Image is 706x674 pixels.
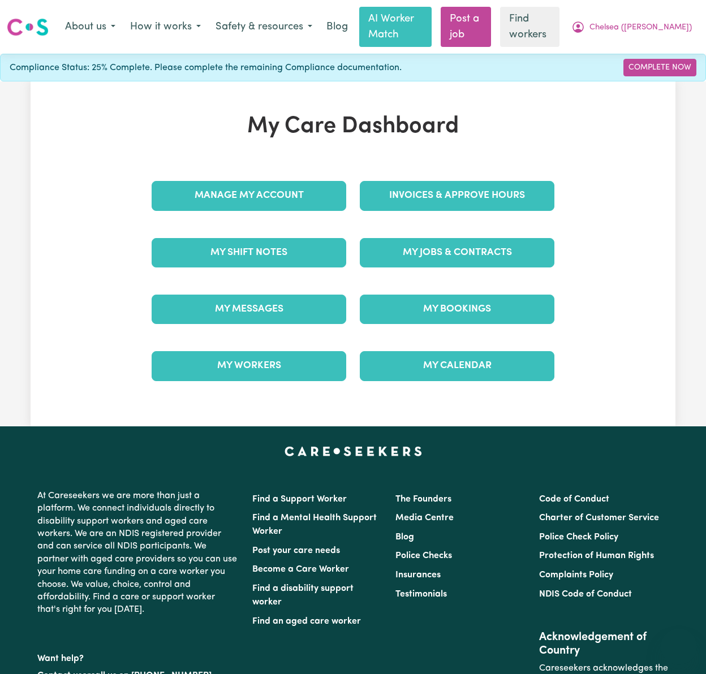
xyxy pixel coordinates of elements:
a: Police Check Policy [539,533,618,542]
h1: My Care Dashboard [145,113,561,140]
a: My Messages [152,295,346,324]
a: Complaints Policy [539,571,613,580]
a: Post a job [441,7,491,47]
a: Protection of Human Rights [539,551,654,560]
a: AI Worker Match [359,7,432,47]
a: Invoices & Approve Hours [360,181,554,210]
button: About us [58,15,123,39]
span: Compliance Status: 25% Complete. Please complete the remaining Compliance documentation. [10,61,402,75]
iframe: Button to launch messaging window [661,629,697,665]
a: Code of Conduct [539,495,609,504]
a: Careseekers logo [7,14,49,40]
a: Find a disability support worker [252,584,354,607]
a: My Workers [152,351,346,381]
img: Careseekers logo [7,17,49,37]
a: Become a Care Worker [252,565,349,574]
a: Police Checks [395,551,452,560]
a: Blog [320,15,355,40]
p: Want help? [37,648,239,665]
a: My Calendar [360,351,554,381]
a: Blog [395,533,414,542]
a: Complete Now [623,59,696,76]
p: At Careseekers we are more than just a platform. We connect individuals directly to disability su... [37,485,239,621]
a: The Founders [395,495,451,504]
a: Find an aged care worker [252,617,361,626]
a: Find workers [500,7,559,47]
a: Post your care needs [252,546,340,555]
a: Careseekers home page [285,447,422,456]
span: Chelsea ([PERSON_NAME]) [589,21,692,34]
a: Charter of Customer Service [539,513,659,522]
a: Find a Mental Health Support Worker [252,513,377,536]
a: My Shift Notes [152,238,346,267]
a: Manage My Account [152,181,346,210]
a: NDIS Code of Conduct [539,590,632,599]
button: Safety & resources [208,15,320,39]
button: How it works [123,15,208,39]
a: Insurances [395,571,441,580]
h2: Acknowledgement of Country [539,630,669,658]
a: My Jobs & Contracts [360,238,554,267]
a: Media Centre [395,513,454,522]
button: My Account [564,15,699,39]
a: Find a Support Worker [252,495,347,504]
a: My Bookings [360,295,554,324]
a: Testimonials [395,590,447,599]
